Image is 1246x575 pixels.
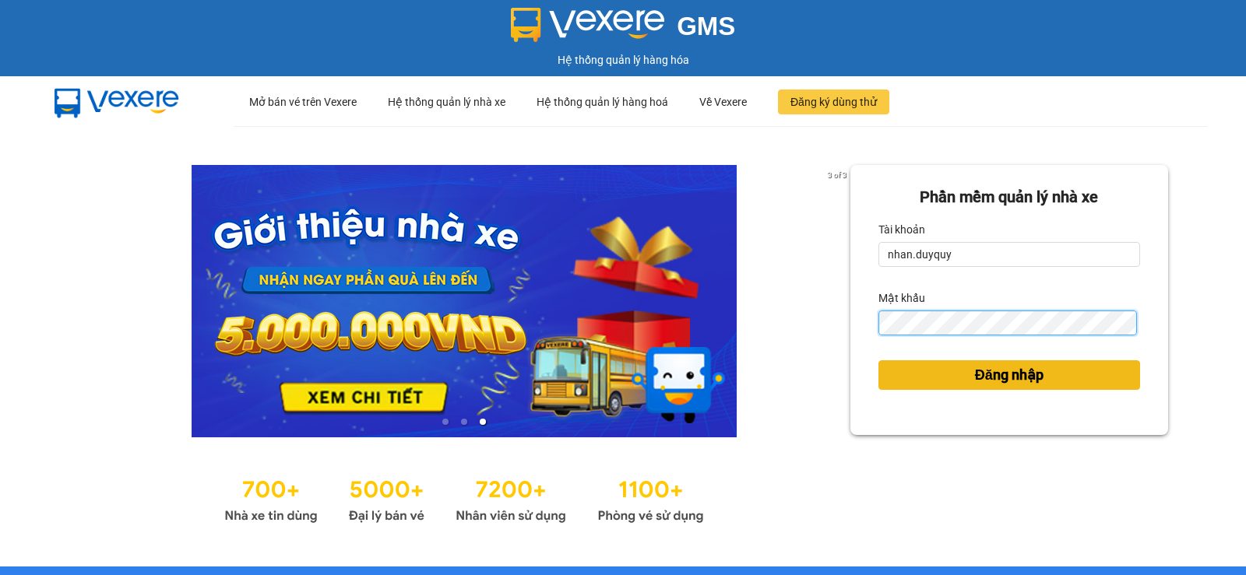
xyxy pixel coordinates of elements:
div: Hệ thống quản lý nhà xe [388,77,505,127]
div: Phần mềm quản lý nhà xe [878,185,1140,209]
button: previous slide / item [78,165,100,437]
li: slide item 3 [480,419,486,425]
span: Đăng nhập [975,364,1044,386]
button: next slide / item [829,165,850,437]
a: GMS [511,23,736,36]
img: logo 2 [511,8,665,42]
button: Đăng nhập [878,360,1140,390]
label: Tài khoản [878,217,925,242]
input: Tài khoản [878,242,1140,267]
button: Đăng ký dùng thử [778,89,889,114]
label: Mật khẩu [878,286,925,310]
p: 3 of 3 [823,165,850,185]
li: slide item 2 [461,419,467,425]
li: slide item 1 [442,419,449,425]
div: Về Vexere [699,77,747,127]
span: Đăng ký dùng thử [790,93,877,110]
input: Mật khẩu [878,310,1137,335]
span: GMS [677,12,735,40]
img: Statistics.png [224,468,704,528]
div: Mở bán vé trên Vexere [249,77,357,127]
div: Hệ thống quản lý hàng hóa [4,51,1242,68]
img: mbUUG5Q.png [39,76,195,128]
div: Hệ thống quản lý hàng hoá [537,77,668,127]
